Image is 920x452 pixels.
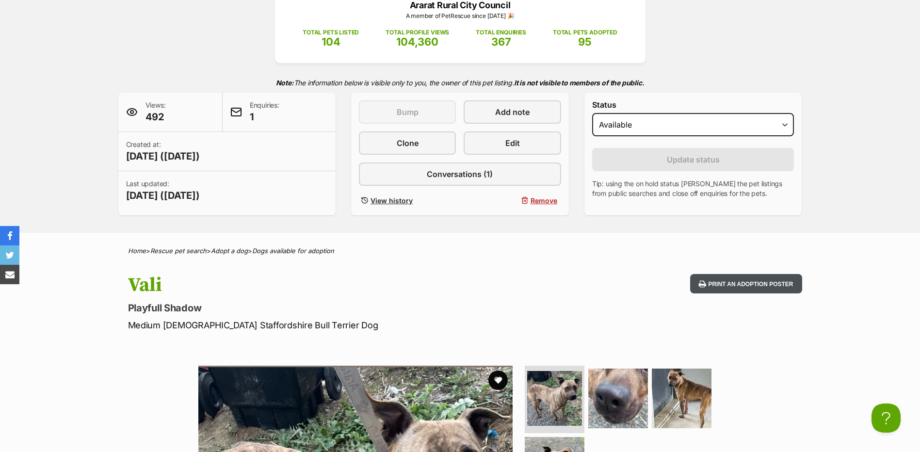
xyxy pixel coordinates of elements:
[359,100,456,124] button: Bump
[359,162,561,186] a: Conversations (1)
[652,369,711,428] img: Photo of Vali
[397,137,419,149] span: Clone
[464,131,561,155] a: Edit
[592,179,794,198] p: Tip: using the on hold status [PERSON_NAME] the pet listings from public searches and close off e...
[476,28,526,37] p: TOTAL ENQUIRIES
[488,371,508,390] button: favourite
[592,100,794,109] label: Status
[126,140,200,163] p: Created at:
[667,154,720,165] span: Update status
[690,274,802,294] button: Print an adoption poster
[250,100,279,124] p: Enquiries:
[527,371,582,426] img: Photo of Vali
[211,247,248,255] a: Adopt a dog
[303,28,359,37] p: TOTAL PETS LISTED
[290,12,631,20] p: A member of PetRescue since [DATE] 🎉
[427,168,493,180] span: Conversations (1)
[126,149,200,163] span: [DATE] ([DATE])
[588,369,648,428] img: Photo of Vali
[322,35,340,48] span: 104
[872,404,901,433] iframe: Help Scout Beacon - Open
[514,79,645,87] strong: It is not visible to members of the public.
[128,319,538,332] p: Medium [DEMOGRAPHIC_DATA] Staffordshire Bull Terrier Dog
[276,79,294,87] strong: Note:
[128,247,146,255] a: Home
[505,137,520,149] span: Edit
[396,35,438,48] span: 104,360
[592,148,794,171] button: Update status
[126,179,200,202] p: Last updated:
[553,28,617,37] p: TOTAL PETS ADOPTED
[104,247,817,255] div: > > >
[118,73,802,93] p: The information below is visible only to you, the owner of this pet listing.
[495,106,530,118] span: Add note
[128,274,538,296] h1: Vali
[578,35,592,48] span: 95
[464,194,561,208] button: Remove
[145,110,166,124] span: 492
[250,110,279,124] span: 1
[150,247,207,255] a: Rescue pet search
[464,100,561,124] a: Add note
[531,195,557,206] span: Remove
[386,28,449,37] p: TOTAL PROFILE VIEWS
[126,189,200,202] span: [DATE] ([DATE])
[397,106,419,118] span: Bump
[359,194,456,208] a: View history
[128,301,538,315] p: Playfull Shadow
[145,100,166,124] p: Views:
[359,131,456,155] a: Clone
[491,35,511,48] span: 367
[371,195,413,206] span: View history
[252,247,334,255] a: Dogs available for adoption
